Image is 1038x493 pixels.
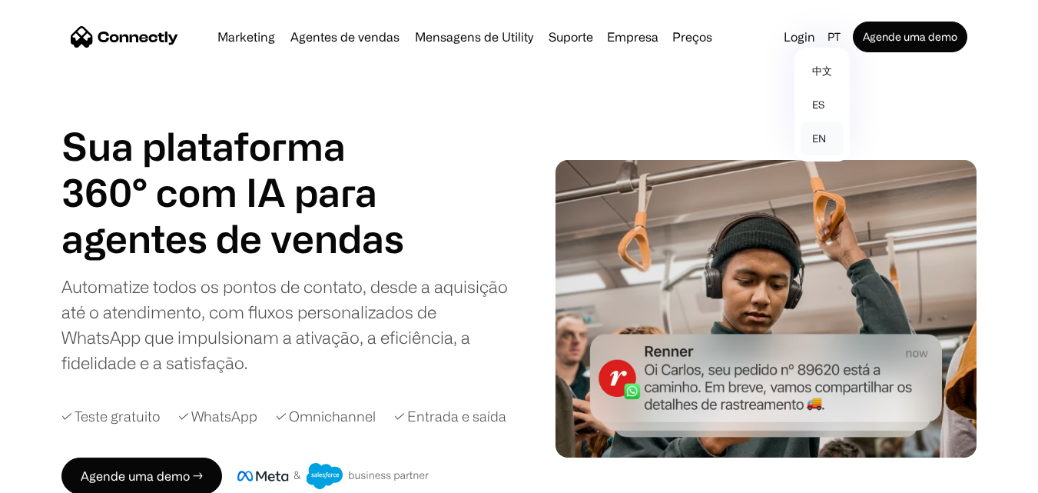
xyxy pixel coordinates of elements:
h1: agentes de vendas [61,215,415,261]
a: Mensagens de Utility [409,31,539,43]
h1: Sua plataforma 360° com IA para [61,123,415,215]
a: en [801,122,844,155]
div: Empresa [607,26,658,48]
a: Preços [666,31,718,43]
ul: Language list [31,466,92,488]
div: Automatize todos os pontos de contato, desde a aquisição até o atendimento, com fluxos personaliz... [61,274,513,375]
a: Login [778,26,821,48]
div: pt [821,26,850,48]
a: 中文 [801,54,844,88]
nav: pt [794,48,850,162]
img: Meta e crachá de parceiro de negócios do Salesforce. [237,463,429,489]
div: ✓ WhatsApp [178,406,257,427]
a: Agende uma demo [853,22,967,52]
a: Marketing [211,31,281,43]
a: Agentes de vendas [284,31,406,43]
div: Empresa [602,26,663,48]
a: Suporte [542,31,599,43]
div: ✓ Entrada e saída [394,406,506,427]
a: home [71,25,178,48]
a: es [801,88,844,122]
aside: Language selected: Português (Brasil) [15,465,92,488]
div: ✓ Omnichannel [276,406,376,427]
div: carousel [61,215,415,261]
div: pt [827,26,841,48]
div: 1 of 4 [61,215,415,261]
div: ✓ Teste gratuito [61,406,160,427]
